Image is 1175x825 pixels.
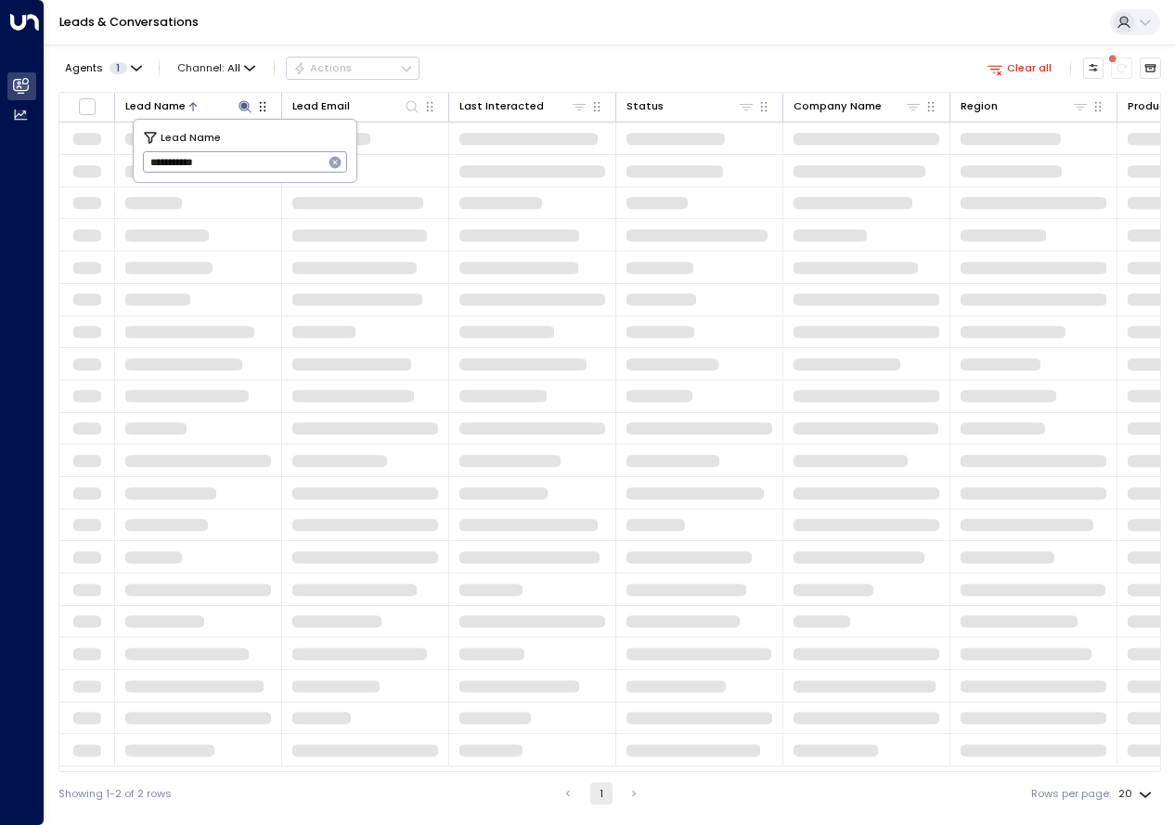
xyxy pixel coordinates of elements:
button: Clear all [981,58,1058,78]
div: Company Name [794,97,882,115]
nav: pagination navigation [556,782,646,805]
button: Channel:All [172,58,262,78]
div: Company Name [794,97,922,115]
div: Last Interacted [459,97,587,115]
div: Lead Name [125,97,186,115]
span: There are new threads available. Refresh the grid to view the latest updates. [1111,58,1132,79]
div: Lead Email [292,97,350,115]
button: Actions [286,57,420,79]
button: Agents1 [58,58,147,78]
span: Channel: [172,58,262,78]
div: Region [961,97,998,115]
label: Rows per page: [1031,786,1111,802]
button: Archived Leads [1140,58,1161,79]
div: Showing 1-2 of 2 rows [58,786,172,802]
div: Button group with a nested menu [286,57,420,79]
div: Actions [293,61,352,74]
div: Status [626,97,755,115]
div: 20 [1118,782,1156,806]
div: Lead Name [125,97,253,115]
div: Region [961,97,1089,115]
button: page 1 [590,782,613,805]
a: Leads & Conversations [59,14,199,30]
div: Last Interacted [459,97,544,115]
span: Agents [65,63,103,73]
div: Product [1128,97,1171,115]
button: Customize [1083,58,1104,79]
div: Status [626,97,664,115]
span: All [227,62,240,74]
span: Lead Name [161,129,221,146]
span: 1 [110,62,127,74]
div: Lead Email [292,97,420,115]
